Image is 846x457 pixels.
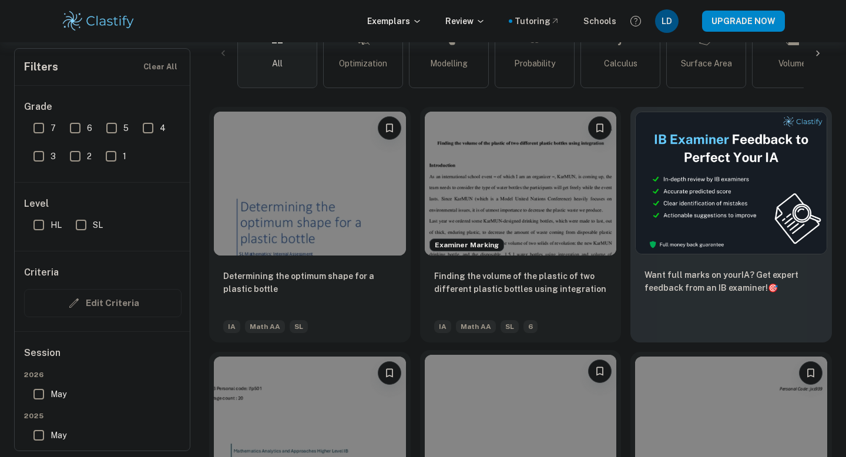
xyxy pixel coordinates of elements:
[430,240,503,250] span: Examiner Marking
[87,150,92,163] span: 2
[245,320,285,333] span: Math AA
[583,15,616,28] a: Schools
[378,116,401,140] button: Bookmark
[51,219,62,231] span: HL
[367,15,422,28] p: Exemplars
[635,112,827,254] img: Thumbnail
[272,57,283,70] span: All
[626,11,646,31] button: Help and Feedback
[24,100,182,114] h6: Grade
[24,197,182,211] h6: Level
[223,270,397,295] p: Determining the optimum shape for a plastic bottle
[51,150,56,163] span: 3
[223,320,240,333] span: IA
[523,320,538,333] span: 6
[778,57,806,70] span: Volume
[515,15,560,28] a: Tutoring
[514,57,555,70] span: Probability
[209,107,411,342] a: BookmarkDetermining the optimum shape for a plastic bottleIAMath AASL
[445,15,485,28] p: Review
[51,122,56,135] span: 7
[456,320,496,333] span: Math AA
[93,219,103,231] span: SL
[588,116,612,140] button: Bookmark
[51,388,66,401] span: May
[378,361,401,385] button: Bookmark
[290,320,308,333] span: SL
[799,361,822,385] button: Bookmark
[160,122,166,135] span: 4
[430,57,468,70] span: Modelling
[425,112,617,256] img: Math AA IA example thumbnail: Finding the volume of the plastic of two
[501,320,519,333] span: SL
[434,320,451,333] span: IA
[24,289,182,317] div: Criteria filters are unavailable when searching by topic
[214,112,406,256] img: Math AA IA example thumbnail: Determining the optimum shape for a plas
[24,411,182,421] span: 2025
[702,11,785,32] button: UPGRADE NOW
[61,9,136,33] img: Clastify logo
[24,266,59,280] h6: Criteria
[123,150,126,163] span: 1
[339,57,387,70] span: Optimization
[51,429,66,442] span: May
[24,346,182,369] h6: Session
[420,107,622,342] a: Examiner MarkingBookmarkFinding the volume of the plastic of two different plastic bottles using ...
[24,369,182,380] span: 2026
[604,57,637,70] span: Calculus
[630,107,832,342] a: ThumbnailWant full marks on yourIA? Get expert feedback from an IB examiner!
[123,122,129,135] span: 5
[588,359,612,383] button: Bookmark
[87,122,92,135] span: 6
[434,270,607,295] p: Finding the volume of the plastic of two different plastic bottles using integration
[24,59,58,75] h6: Filters
[660,15,674,28] h6: LD
[644,268,818,294] p: Want full marks on your IA ? Get expert feedback from an IB examiner!
[681,57,732,70] span: Surface Area
[768,283,778,293] span: 🎯
[655,9,679,33] button: LD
